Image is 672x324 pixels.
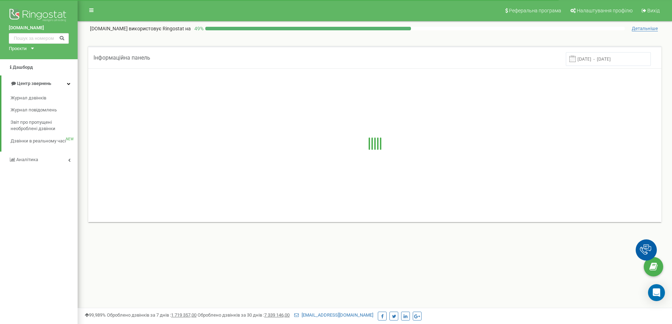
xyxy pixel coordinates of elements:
[11,95,46,102] span: Журнал дзвінків
[107,312,196,318] span: Оброблено дзвінків за 7 днів :
[11,138,66,145] span: Дзвінки в реальному часі
[9,25,69,31] a: [DOMAIN_NAME]
[198,312,290,318] span: Оброблено дзвінків за 30 днів :
[11,116,78,135] a: Звіт про пропущені необроблені дзвінки
[129,26,191,31] span: використовує Ringostat на
[191,25,205,32] p: 49 %
[171,312,196,318] u: 1 719 357,00
[90,25,191,32] p: [DOMAIN_NAME]
[509,8,561,13] span: Реферальна програма
[9,33,69,44] input: Пошук за номером
[647,8,660,13] span: Вихід
[632,26,658,31] span: Детальніше
[93,54,150,61] span: Інформаційна панель
[9,45,27,52] div: Проєкти
[577,8,632,13] span: Налаштування профілю
[294,312,373,318] a: [EMAIL_ADDRESS][DOMAIN_NAME]
[11,119,74,132] span: Звіт про пропущені необроблені дзвінки
[85,312,106,318] span: 99,989%
[264,312,290,318] u: 7 339 146,00
[11,107,57,114] span: Журнал повідомлень
[9,7,69,25] img: Ringostat logo
[17,81,51,86] span: Центр звернень
[16,157,38,162] span: Аналiтика
[648,284,665,301] div: Open Intercom Messenger
[13,65,33,70] span: Дашборд
[11,135,78,147] a: Дзвінки в реальному часіNEW
[11,104,78,116] a: Журнал повідомлень
[11,92,78,104] a: Журнал дзвінків
[1,75,78,92] a: Центр звернень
